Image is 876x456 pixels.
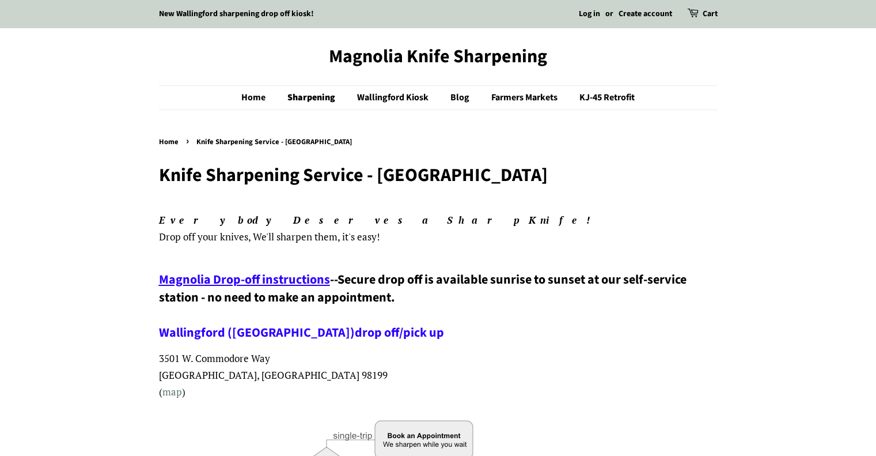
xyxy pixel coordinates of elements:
[159,136,718,149] nav: breadcrumbs
[571,86,635,110] a: KJ-45 Retrofit
[159,270,330,289] a: Magnolia Drop-off instructions
[605,7,613,21] li: or
[159,270,687,342] span: Secure drop off is available sunrise to sunset at our self-service station - no need to make an a...
[159,352,388,398] span: 3501 W. Commodore Way [GEOGRAPHIC_DATA], [GEOGRAPHIC_DATA] 98199 ( )
[159,137,181,147] a: Home
[159,212,718,246] p: , We'll sharpen them, it's easy!
[703,7,718,21] a: Cart
[159,8,314,20] a: New Wallingford sharpening drop off kiosk!
[159,164,718,186] h1: Knife Sharpening Service - [GEOGRAPHIC_DATA]
[483,86,569,110] a: Farmers Markets
[162,385,182,398] a: map
[241,86,277,110] a: Home
[619,8,672,20] a: Create account
[579,8,600,20] a: Log in
[330,270,337,289] span: --
[355,323,444,342] a: drop off/pick up
[348,86,440,110] a: Wallingford Kiosk
[159,323,355,342] a: Wallingford ([GEOGRAPHIC_DATA])
[196,137,355,147] span: Knife Sharpening Service - [GEOGRAPHIC_DATA]
[159,213,600,227] em: Everybody Deserves a Sharp Knife!
[442,86,481,110] a: Blog
[159,46,718,67] a: Magnolia Knife Sharpening
[279,86,347,110] a: Sharpening
[186,134,192,148] span: ›
[159,230,248,243] span: Drop off your knives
